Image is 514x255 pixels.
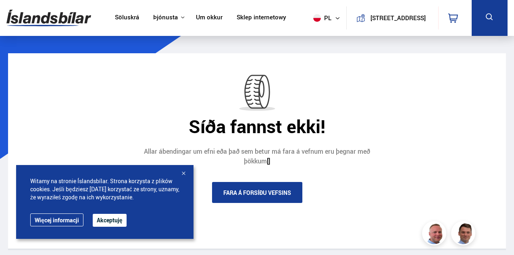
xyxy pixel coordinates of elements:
img: FbJEzSuNWCJXmdc-.webp [452,222,477,247]
a: [] [267,157,270,165]
button: [STREET_ADDRESS] [368,15,428,21]
a: Więcej informacji [30,213,83,226]
button: pl [310,6,346,30]
div: Síða fannst ekki! [14,116,500,137]
a: [STREET_ADDRESS] [351,6,433,29]
img: siFngHWaQ9KaOqBr.png [423,222,447,247]
a: Söluskrá [115,14,139,22]
div: Allar ábendingar um efni eða það sem betur má fara á vefnum eru þegnar með þökkum [136,147,378,166]
img: G0Ugv5HjCgRt.svg [6,5,91,31]
button: Þjónusta [153,14,178,21]
img: svg+xml;base64,PHN2ZyB4bWxucz0iaHR0cDovL3d3dy53My5vcmcvMjAwMC9zdmciIHdpZHRoPSI1MTIiIGhlaWdodD0iNT... [313,14,321,22]
button: Akceptuję [93,214,127,227]
a: Sklep internetowy [237,14,286,22]
span: pl [310,14,330,22]
span: Witamy na stronie Íslandsbílar. Strona korzysta z plików cookies. Jeśli będziesz [DATE] korzystać... [30,177,179,201]
a: Fara á forsíðu vefsins [212,182,302,203]
a: Um okkur [196,14,223,22]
